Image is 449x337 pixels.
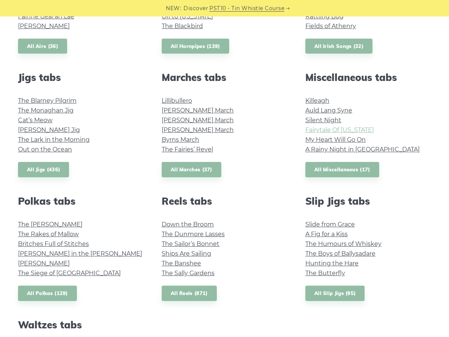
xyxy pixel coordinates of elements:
[305,231,348,238] a: A Fig for a Kiss
[162,240,219,247] a: The Sailor’s Bonnet
[162,250,211,257] a: Ships Are Sailing
[18,39,67,54] a: All Airs (36)
[18,72,144,83] h2: Jigs tabs
[209,4,284,13] a: PST10 - Tin Whistle Course
[162,136,199,143] a: Byrns March
[18,22,70,30] a: [PERSON_NAME]
[305,13,344,20] a: Rattling Bog
[162,97,192,104] a: Lillibullero
[305,72,431,83] h2: Miscellaneous tabs
[162,107,234,114] a: [PERSON_NAME] March
[18,136,90,143] a: The Lark in the Morning
[18,221,83,228] a: The [PERSON_NAME]
[18,240,89,247] a: Britches Full of Stitches
[166,4,181,13] span: NEW:
[162,270,215,277] a: The Sally Gardens
[18,250,142,257] a: [PERSON_NAME] in the [PERSON_NAME]
[18,231,79,238] a: The Rakes of Mallow
[305,39,372,54] a: All Irish Songs (32)
[162,162,221,177] a: All Marches (37)
[18,97,77,104] a: The Blarney Pilgrim
[305,126,374,133] a: Fairytale Of [US_STATE]
[305,107,352,114] a: Auld Lang Syne
[18,117,53,124] a: Cat’s Meow
[162,117,234,124] a: [PERSON_NAME] March
[305,22,356,30] a: Fields of Athenry
[305,162,379,177] a: All Miscellaneous (17)
[305,240,381,247] a: The Humours of Whiskey
[305,136,366,143] a: My Heart Will Go On
[305,250,375,257] a: The Boys of Ballysadare
[162,39,229,54] a: All Hornpipes (139)
[18,319,144,331] h2: Waltzes tabs
[183,4,208,13] span: Discover
[18,162,69,177] a: All Jigs (436)
[18,146,72,153] a: Out on the Ocean
[305,195,431,207] h2: Slip Jigs tabs
[18,270,121,277] a: The Siege of [GEOGRAPHIC_DATA]
[18,13,74,20] a: Fáinne Geal an Lae
[18,126,80,133] a: [PERSON_NAME] Jig
[305,117,341,124] a: Silent Night
[162,195,287,207] h2: Reels tabs
[162,22,203,30] a: The Blackbird
[305,146,420,153] a: A Rainy Night in [GEOGRAPHIC_DATA]
[18,286,77,301] a: All Polkas (129)
[305,260,359,267] a: Hunting the Hare
[18,195,144,207] h2: Polkas tabs
[162,221,214,228] a: Down the Broom
[162,260,201,267] a: The Banshee
[18,107,74,114] a: The Monaghan Jig
[305,286,365,301] a: All Slip Jigs (95)
[305,221,355,228] a: Slide from Grace
[162,231,225,238] a: The Dunmore Lasses
[162,13,213,20] a: Off to [US_STATE]
[162,72,287,83] h2: Marches tabs
[162,286,217,301] a: All Reels (871)
[305,97,329,104] a: Killeagh
[18,260,70,267] a: [PERSON_NAME]
[305,270,345,277] a: The Butterfly
[162,146,213,153] a: The Fairies’ Revel
[162,126,234,133] a: [PERSON_NAME] March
